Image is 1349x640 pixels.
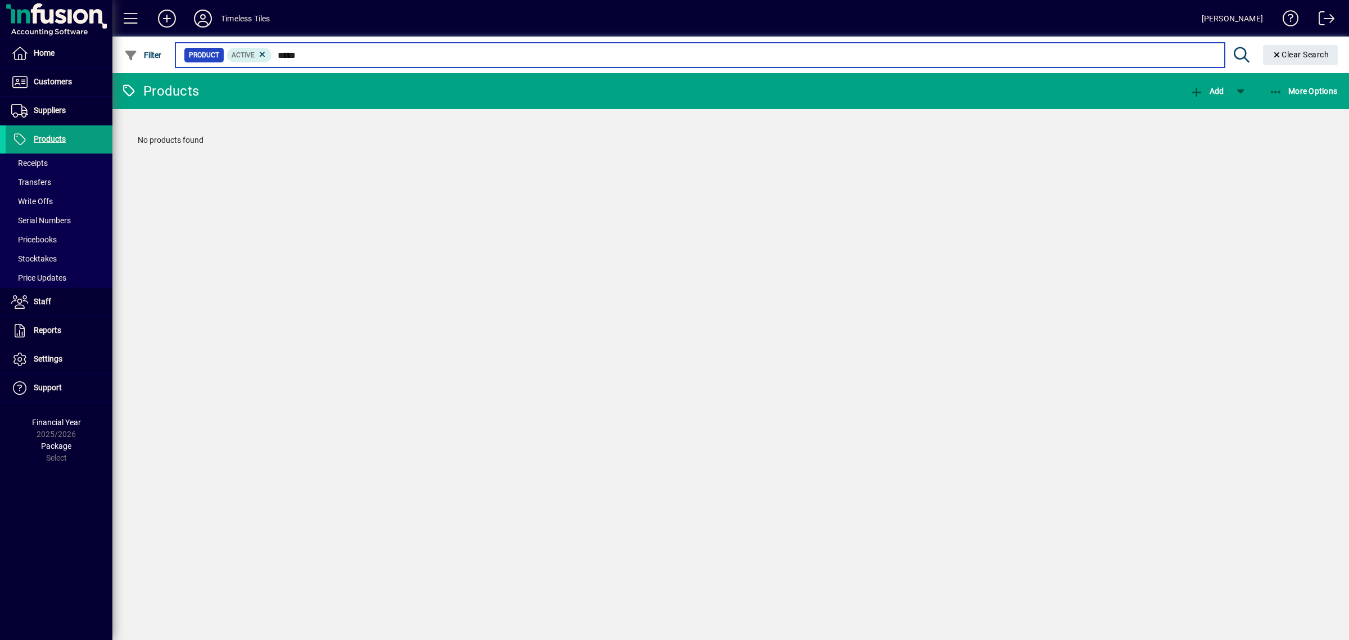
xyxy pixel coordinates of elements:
span: Suppliers [34,106,66,115]
span: Financial Year [32,418,81,427]
span: Product [189,49,219,61]
span: Add [1190,87,1224,96]
span: Serial Numbers [11,216,71,225]
a: Support [6,374,112,402]
a: Transfers [6,173,112,192]
span: Write Offs [11,197,53,206]
a: Customers [6,68,112,96]
span: More Options [1269,87,1338,96]
span: Support [34,383,62,392]
a: Serial Numbers [6,211,112,230]
a: Stocktakes [6,249,112,268]
span: Receipts [11,159,48,168]
span: Home [34,48,55,57]
div: [PERSON_NAME] [1202,10,1263,28]
div: No products found [126,123,1335,157]
a: Knowledge Base [1274,2,1299,39]
a: Receipts [6,154,112,173]
a: Logout [1310,2,1335,39]
a: Write Offs [6,192,112,211]
a: Staff [6,288,112,316]
a: Suppliers [6,97,112,125]
span: Reports [34,326,61,335]
span: Pricebooks [11,235,57,244]
mat-chip: Activation Status: Active [227,48,272,62]
button: Add [1187,81,1226,101]
div: Products [121,82,199,100]
button: Profile [185,8,221,29]
span: Settings [34,354,62,363]
button: Clear [1263,45,1338,65]
span: Active [232,51,255,59]
a: Settings [6,345,112,373]
span: Products [34,134,66,143]
span: Transfers [11,178,51,187]
span: Stocktakes [11,254,57,263]
span: Staff [34,297,51,306]
div: Timeless Tiles [221,10,270,28]
span: Price Updates [11,273,66,282]
button: More Options [1266,81,1341,101]
span: Customers [34,77,72,86]
a: Home [6,39,112,67]
a: Pricebooks [6,230,112,249]
span: Filter [124,51,162,60]
span: Clear Search [1272,50,1329,59]
a: Reports [6,317,112,345]
a: Price Updates [6,268,112,287]
span: Package [41,441,71,450]
button: Add [149,8,185,29]
button: Filter [121,45,165,65]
